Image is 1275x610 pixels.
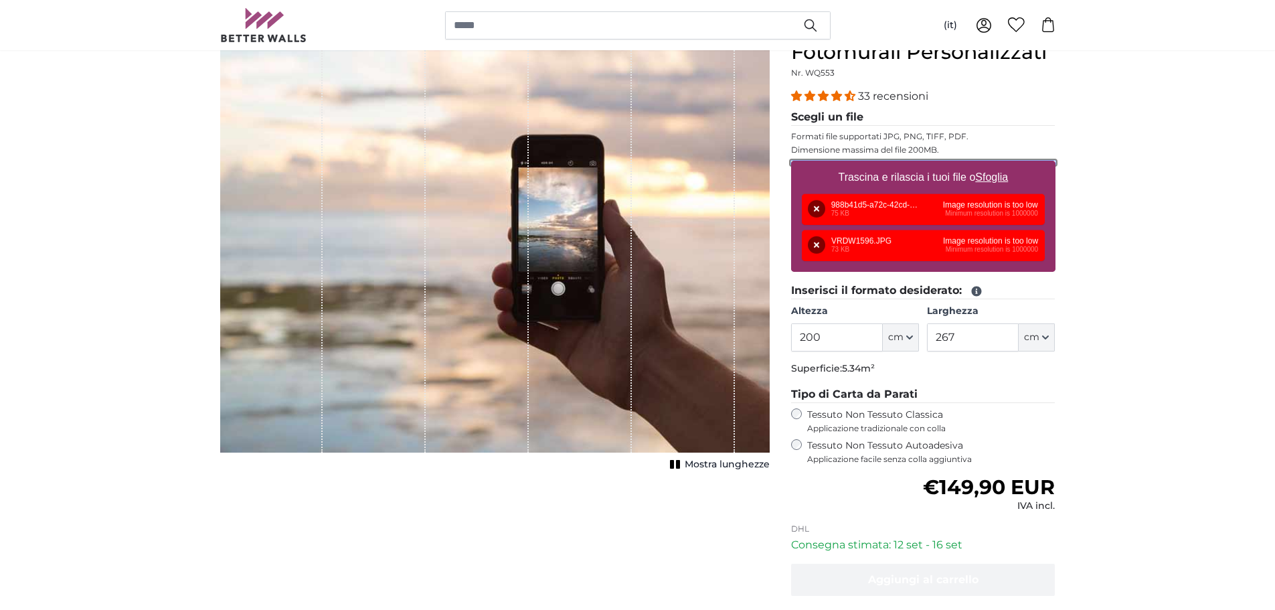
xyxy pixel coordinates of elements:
span: 5.34m² [842,362,875,374]
button: cm [1019,323,1055,352]
button: cm [883,323,919,352]
p: Dimensione massima del file 200MB. [791,145,1055,155]
button: Mostra lunghezze [666,455,770,474]
div: IVA incl. [923,500,1055,513]
span: Applicazione tradizionale con colla [807,423,1055,434]
p: Superficie: [791,362,1055,376]
span: 4.33 stars [791,90,858,102]
label: Larghezza [927,305,1055,318]
p: DHL [791,524,1055,534]
label: Tessuto Non Tessuto Classica [807,408,1055,434]
span: Aggiungi al carrello [868,573,979,586]
span: Applicazione facile senza colla aggiuntiva [807,454,1055,465]
img: Betterwalls [220,8,307,42]
p: Formati file supportati JPG, PNG, TIFF, PDF. [791,131,1055,142]
span: 33 recensioni [858,90,928,102]
p: Consegna stimata: 12 set - 16 set [791,537,1055,553]
h1: Fotomurali Personalizzati [791,40,1055,64]
button: (it) [933,13,968,37]
legend: Scegli un file [791,109,1055,126]
span: Mostra lunghezze [685,458,770,471]
u: Sfoglia [975,171,1008,183]
div: 1 of 1 [220,40,770,474]
legend: Tipo di Carta da Parati [791,386,1055,403]
span: Nr. WQ553 [791,68,835,78]
legend: Inserisci il formato desiderato: [791,283,1055,299]
label: Tessuto Non Tessuto Autoadesiva [807,439,1055,465]
span: €149,90 EUR [923,475,1055,500]
label: Trascina e rilascia i tuoi file o [833,164,1013,191]
span: cm [888,331,904,344]
span: cm [1024,331,1039,344]
label: Altezza [791,305,919,318]
button: Aggiungi al carrello [791,564,1055,596]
